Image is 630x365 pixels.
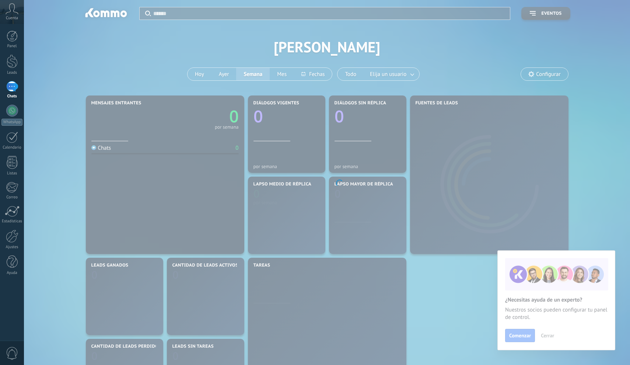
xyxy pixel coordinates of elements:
[1,195,23,200] div: Correo
[1,245,23,250] div: Ajustes
[1,70,23,75] div: Leads
[1,44,23,49] div: Panel
[1,271,23,275] div: Ayuda
[1,94,23,99] div: Chats
[1,219,23,224] div: Estadísticas
[1,171,23,176] div: Listas
[1,119,22,126] div: WhatsApp
[1,145,23,150] div: Calendario
[6,16,18,21] span: Cuenta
